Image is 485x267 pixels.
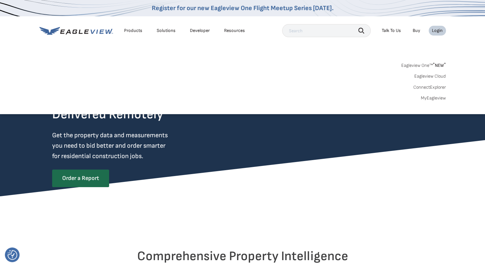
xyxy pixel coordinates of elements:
[413,84,446,90] a: ConnectExplorer
[432,28,443,34] div: Login
[52,130,195,161] p: Get the property data and measurements you need to bid better and order smarter for residential c...
[224,28,245,34] div: Resources
[190,28,210,34] a: Developer
[157,28,176,34] div: Solutions
[413,28,420,34] a: Buy
[7,250,17,260] button: Consent Preferences
[52,170,109,187] a: Order a Report
[421,95,446,101] a: MyEagleview
[152,4,334,12] a: Register for our new Eagleview One Flight Meetup Series [DATE].
[52,248,433,264] h2: Comprehensive Property Intelligence
[282,24,371,37] input: Search
[7,250,17,260] img: Revisit consent button
[433,63,446,68] span: NEW
[124,28,142,34] div: Products
[414,73,446,79] a: Eagleview Cloud
[401,61,446,68] a: Eagleview One™*NEW*
[382,28,401,34] div: Talk To Us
